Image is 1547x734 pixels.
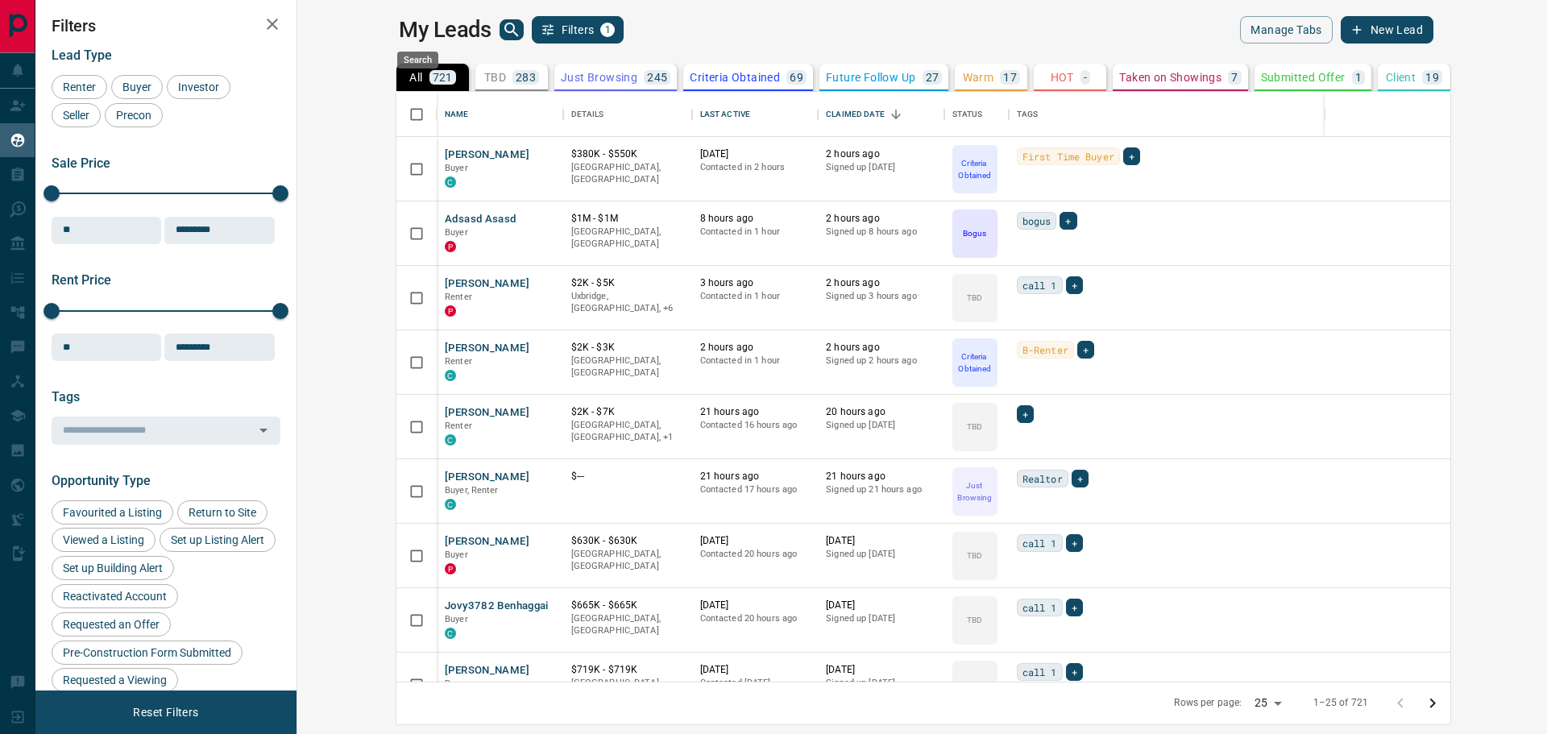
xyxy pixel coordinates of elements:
p: 1–25 of 721 [1313,696,1368,710]
p: $719K - $719K [571,663,684,677]
p: Signed up 21 hours ago [826,483,936,496]
button: Filters1 [532,16,624,44]
p: [DATE] [700,599,811,612]
span: B-Renter [1022,342,1068,358]
p: $--- [571,470,684,483]
span: + [1072,535,1077,551]
div: Renter [52,75,107,99]
span: call 1 [1022,277,1057,293]
button: [PERSON_NAME] [445,470,529,485]
span: call 1 [1022,664,1057,680]
p: 245 [647,72,667,83]
h1: My Leads [399,17,491,43]
div: Seller [52,103,101,127]
p: Just Browsing [561,72,637,83]
button: search button [500,19,524,40]
span: Renter [445,421,472,431]
span: Favourited a Listing [57,506,168,519]
div: Last Active [692,92,819,137]
button: Adsasd Asasd [445,212,516,227]
div: + [1077,341,1094,359]
span: call 1 [1022,599,1057,616]
span: Renter [445,356,472,367]
div: Pre-Construction Form Submitted [52,641,243,665]
span: Tags [52,389,80,404]
p: Bogus [963,227,986,239]
p: Signed up [DATE] [826,419,936,432]
div: Return to Site [177,500,268,525]
p: 2 hours ago [826,147,936,161]
p: 17 [1003,72,1017,83]
p: [GEOGRAPHIC_DATA], [GEOGRAPHIC_DATA] [571,355,684,379]
span: + [1072,277,1077,293]
p: Signed up [DATE] [826,612,936,625]
p: Signed up [DATE] [826,677,936,690]
p: TBD [484,72,506,83]
div: condos.ca [445,434,456,446]
button: [PERSON_NAME] [445,663,529,678]
p: Rows per page: [1174,696,1242,710]
p: $630K - $630K [571,534,684,548]
p: Criteria Obtained [690,72,780,83]
span: Buyer [445,614,468,624]
span: Seller [57,109,95,122]
p: Contacted in 1 hour [700,226,811,238]
p: All [409,72,422,83]
p: [DATE] [700,663,811,677]
div: condos.ca [445,370,456,381]
p: $665K - $665K [571,599,684,612]
p: Signed up 3 hours ago [826,290,936,303]
p: Just Browsing [954,479,996,504]
span: 1 [602,24,613,35]
span: + [1129,148,1134,164]
span: Buyer [445,549,468,560]
p: Contacted 20 hours ago [700,548,811,561]
p: 1 [1355,72,1362,83]
div: Investor [167,75,230,99]
div: Name [437,92,563,137]
p: TBD [967,421,982,433]
p: TBD [967,549,982,562]
div: condos.ca [445,628,456,639]
button: Sort [885,103,907,126]
p: Signed up [DATE] [826,548,936,561]
span: Reactivated Account [57,590,172,603]
span: Requested an Offer [57,618,165,631]
p: [GEOGRAPHIC_DATA], [GEOGRAPHIC_DATA] [571,226,684,251]
p: Signed up 2 hours ago [826,355,936,367]
div: + [1066,276,1083,294]
span: Return to Site [183,506,262,519]
div: Status [952,92,983,137]
p: Contacted 16 hours ago [700,419,811,432]
div: property.ca [445,241,456,252]
span: Renter [57,81,102,93]
span: Realtor [1022,471,1063,487]
p: 2 hours ago [700,341,811,355]
p: 8 hours ago [700,212,811,226]
span: Buyer [117,81,157,93]
div: + [1066,534,1083,552]
span: Pre-Construction Form Submitted [57,646,237,659]
div: Name [445,92,469,137]
span: + [1077,471,1083,487]
div: + [1060,212,1076,230]
div: Tags [1017,92,1039,137]
p: [DATE] [700,534,811,548]
button: Reset Filters [122,699,209,726]
span: Buyer [445,163,468,173]
p: 21 hours ago [700,405,811,419]
p: 283 [516,72,536,83]
span: Set up Building Alert [57,562,168,574]
p: 20 hours ago [826,405,936,419]
button: [PERSON_NAME] [445,341,529,356]
p: Toronto [571,419,684,444]
p: [GEOGRAPHIC_DATA], [GEOGRAPHIC_DATA] [571,161,684,186]
p: TBD [967,678,982,690]
div: Viewed a Listing [52,528,156,552]
span: Renter [445,292,472,302]
p: $2K - $5K [571,276,684,290]
span: Opportunity Type [52,473,151,488]
div: Tags [1009,92,1513,137]
div: Search [397,52,438,68]
span: Rent Price [52,272,111,288]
